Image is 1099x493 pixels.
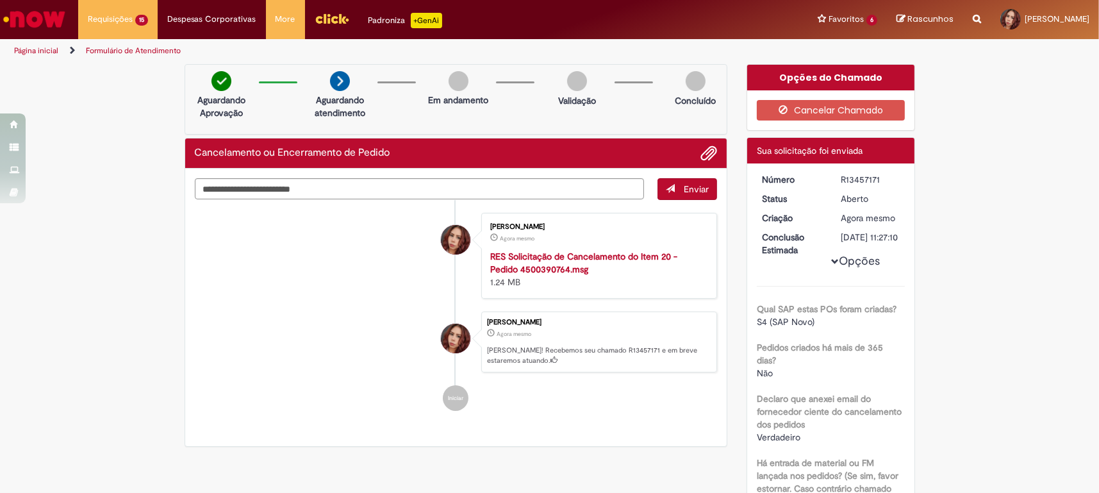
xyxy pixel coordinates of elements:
[441,225,470,255] div: Brenda Andrea Alves de Souza
[411,13,442,28] p: +GenAi
[490,251,677,275] a: RES Solicitação de Cancelamento do Item 20 - Pedido 4500390764.msg
[276,13,295,26] span: More
[441,324,470,353] div: Brenda Andrea Alves de Souza
[866,15,877,26] span: 6
[829,13,864,26] span: Favoritos
[195,147,390,159] h2: Cancelamento ou Encerramento de Pedido Histórico de tíquete
[757,316,814,328] span: S4 (SAP Novo)
[14,46,58,56] a: Página inicial
[490,223,704,231] div: [PERSON_NAME]
[675,94,716,107] p: Concluído
[195,200,718,424] ul: Histórico de tíquete
[841,212,900,224] div: 28/08/2025 11:27:06
[757,342,883,366] b: Pedidos criados há mais de 365 dias?
[135,15,148,26] span: 15
[752,231,831,256] dt: Conclusão Estimada
[428,94,488,106] p: Em andamento
[757,100,905,121] button: Cancelar Chamado
[841,231,900,244] div: [DATE] 11:27:10
[907,13,954,25] span: Rascunhos
[490,250,704,288] div: 1.24 MB
[757,145,863,156] span: Sua solicitação foi enviada
[747,65,914,90] div: Opções do Chamado
[190,94,252,119] p: Aguardando Aprovação
[195,312,718,373] li: Brenda Andrea Alves de Souza
[309,94,371,119] p: Aguardando atendimento
[167,13,256,26] span: Despesas Corporativas
[752,192,831,205] dt: Status
[841,173,900,186] div: R13457171
[757,367,773,379] span: Não
[368,13,442,28] div: Padroniza
[841,192,900,205] div: Aberto
[684,183,709,195] span: Enviar
[558,94,596,107] p: Validação
[497,330,531,338] time: 28/08/2025 11:27:06
[1,6,67,32] img: ServiceNow
[897,13,954,26] a: Rascunhos
[10,39,723,63] ul: Trilhas de página
[195,178,645,200] textarea: Digite sua mensagem aqui...
[686,71,706,91] img: img-circle-grey.png
[567,71,587,91] img: img-circle-grey.png
[757,431,800,443] span: Verdadeiro
[211,71,231,91] img: check-circle-green.png
[86,46,181,56] a: Formulário de Atendimento
[330,71,350,91] img: arrow-next.png
[752,173,831,186] dt: Número
[88,13,133,26] span: Requisições
[752,212,831,224] dt: Criação
[487,319,710,326] div: [PERSON_NAME]
[657,178,717,200] button: Enviar
[757,393,902,430] b: Declaro que anexei email do fornecedor ciente do cancelamento dos pedidos
[700,145,717,162] button: Adicionar anexos
[487,346,710,365] p: [PERSON_NAME]! Recebemos seu chamado R13457171 e em breve estaremos atuando.
[315,9,349,28] img: click_logo_yellow_360x200.png
[841,212,895,224] time: 28/08/2025 11:27:06
[500,235,534,242] time: 28/08/2025 11:26:55
[497,330,531,338] span: Agora mesmo
[1025,13,1089,24] span: [PERSON_NAME]
[449,71,468,91] img: img-circle-grey.png
[841,212,895,224] span: Agora mesmo
[500,235,534,242] span: Agora mesmo
[757,303,897,315] b: Qual SAP estas POs foram criadas?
